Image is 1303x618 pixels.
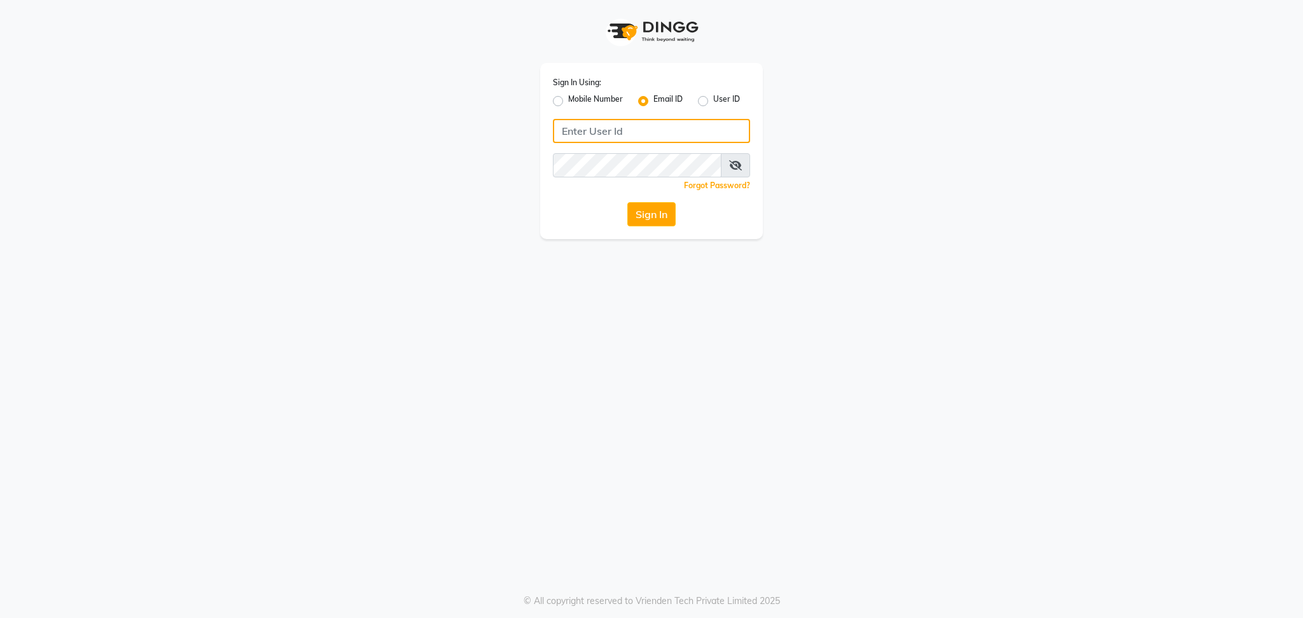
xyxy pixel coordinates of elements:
label: User ID [713,93,740,109]
input: Username [553,119,750,143]
input: Username [553,153,721,177]
button: Sign In [627,202,676,226]
label: Mobile Number [568,93,623,109]
label: Sign In Using: [553,77,601,88]
a: Forgot Password? [684,181,750,190]
label: Email ID [653,93,683,109]
img: logo1.svg [601,13,702,50]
